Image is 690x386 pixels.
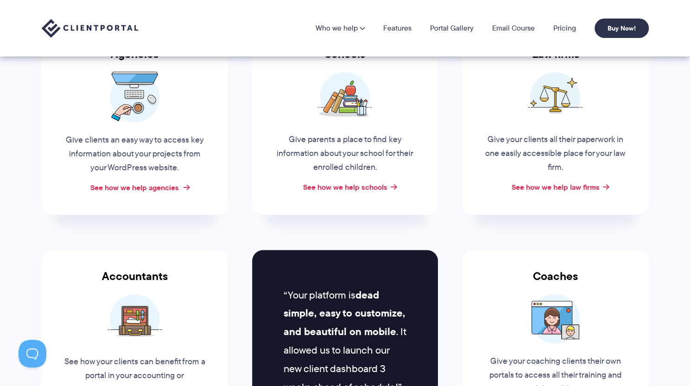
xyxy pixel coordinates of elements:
[462,270,648,294] h3: Coaches
[284,287,405,340] b: dead simple, easy to customize, and beautiful on mobile
[64,133,205,175] p: Give clients an easy way to access key information about your projects from your WordPress website.
[42,270,228,294] h3: Accountants
[492,25,535,32] a: Email Course
[462,48,648,72] h3: Law firms
[274,133,415,174] p: Give parents a place to find key information about your school for their enrolled children.
[553,25,576,32] a: Pricing
[303,181,387,193] a: See how we help schools
[19,340,46,367] iframe: Toggle Customer Support
[511,181,599,193] a: See how we help law firms
[383,25,411,32] a: Features
[90,182,179,193] a: See how we help agencies
[252,48,438,72] h3: Schools
[42,48,228,72] h3: Agencies
[316,25,365,32] a: Who we help
[485,133,626,174] p: Give your clients all their paperwork in one easily accessible place for your law firm.
[595,19,649,38] a: Buy Now!
[430,25,474,32] a: Portal Gallery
